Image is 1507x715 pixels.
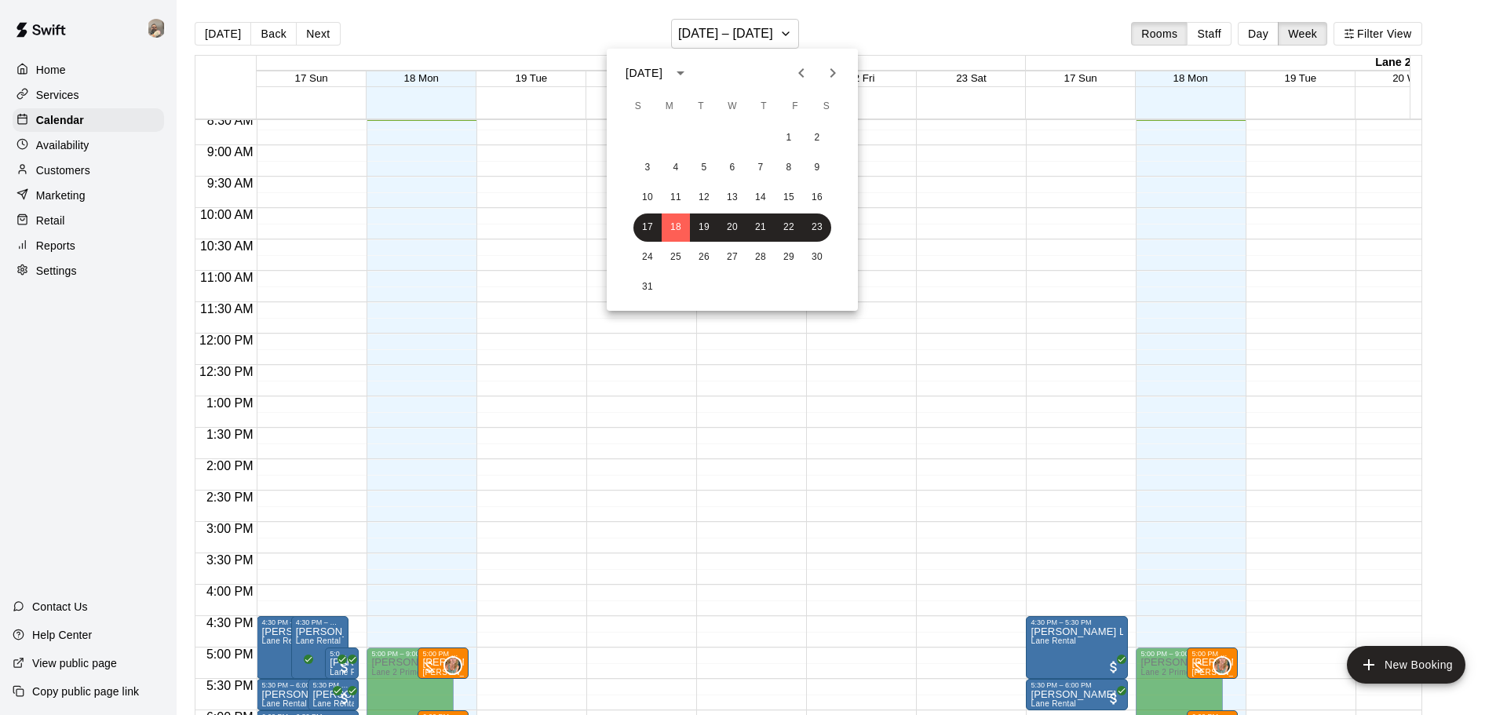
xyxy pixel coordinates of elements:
[775,184,803,212] button: 15
[718,243,746,272] button: 27
[655,91,684,122] span: Monday
[667,60,694,86] button: calendar view is open, switch to year view
[786,57,817,89] button: Previous month
[718,184,746,212] button: 13
[803,213,831,242] button: 23
[662,184,690,212] button: 11
[624,91,652,122] span: Sunday
[718,91,746,122] span: Wednesday
[817,57,848,89] button: Next month
[662,154,690,182] button: 4
[781,91,809,122] span: Friday
[690,243,718,272] button: 26
[718,213,746,242] button: 20
[775,213,803,242] button: 22
[803,243,831,272] button: 30
[633,273,662,301] button: 31
[812,91,841,122] span: Saturday
[662,213,690,242] button: 18
[746,154,775,182] button: 7
[775,154,803,182] button: 8
[633,213,662,242] button: 17
[662,243,690,272] button: 25
[687,91,715,122] span: Tuesday
[803,184,831,212] button: 16
[803,124,831,152] button: 2
[775,243,803,272] button: 29
[746,243,775,272] button: 28
[750,91,778,122] span: Thursday
[633,243,662,272] button: 24
[626,65,662,82] div: [DATE]
[775,124,803,152] button: 1
[803,154,831,182] button: 9
[633,184,662,212] button: 10
[690,154,718,182] button: 5
[718,154,746,182] button: 6
[690,213,718,242] button: 19
[746,184,775,212] button: 14
[746,213,775,242] button: 21
[633,154,662,182] button: 3
[690,184,718,212] button: 12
